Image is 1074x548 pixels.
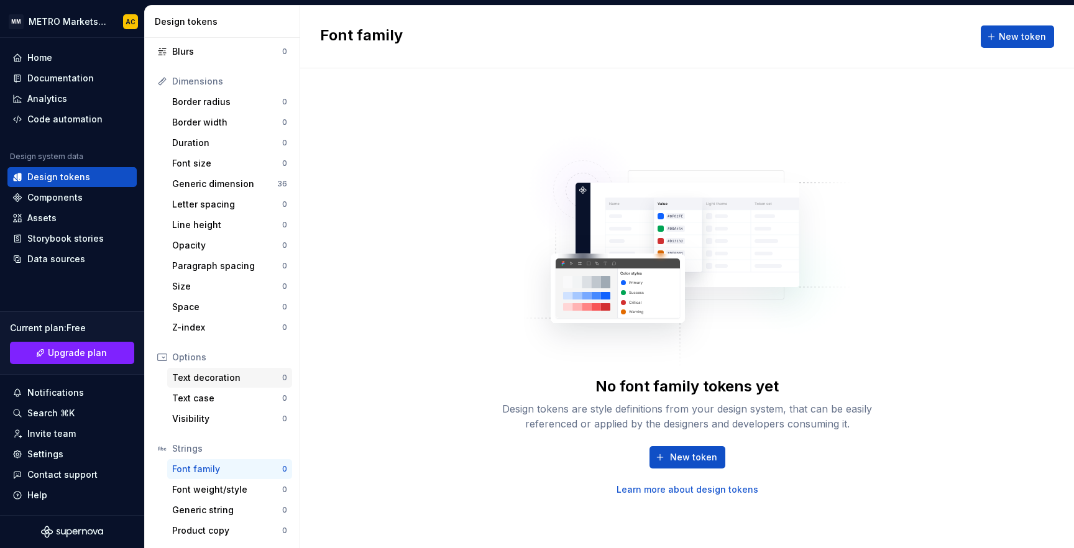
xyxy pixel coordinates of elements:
[282,505,287,515] div: 0
[282,526,287,536] div: 0
[649,446,725,468] button: New token
[27,52,52,64] div: Home
[27,93,67,105] div: Analytics
[7,48,137,68] a: Home
[172,239,282,252] div: Opacity
[172,392,282,404] div: Text case
[282,281,287,291] div: 0
[10,152,83,162] div: Design system data
[320,25,403,48] h2: Font family
[617,483,758,496] a: Learn more about design tokens
[126,17,135,27] div: AC
[172,321,282,334] div: Z-index
[172,280,282,293] div: Size
[167,276,292,296] a: Size0
[155,16,295,28] div: Design tokens
[7,89,137,109] a: Analytics
[2,8,142,35] button: MMMETRO Markets Design SystemAC
[167,112,292,132] a: Border width0
[282,393,287,403] div: 0
[7,208,137,228] a: Assets
[282,138,287,148] div: 0
[27,72,94,84] div: Documentation
[167,317,292,337] a: Z-index0
[27,448,63,460] div: Settings
[172,463,282,475] div: Font family
[167,368,292,388] a: Text decoration0
[167,133,292,153] a: Duration0
[48,347,107,359] span: Upgrade plan
[167,297,292,317] a: Space0
[27,212,57,224] div: Assets
[282,373,287,383] div: 0
[167,215,292,235] a: Line height0
[167,174,292,194] a: Generic dimension36
[27,427,76,440] div: Invite team
[167,256,292,276] a: Paragraph spacing0
[167,500,292,520] a: Generic string0
[27,113,103,126] div: Code automation
[172,157,282,170] div: Font size
[152,42,292,62] a: Blurs0
[27,191,83,204] div: Components
[167,409,292,429] a: Visibility0
[172,351,287,363] div: Options
[27,407,75,419] div: Search ⌘K
[282,261,287,271] div: 0
[7,188,137,208] a: Components
[7,403,137,423] button: Search ⌘K
[277,179,287,189] div: 36
[27,386,84,399] div: Notifications
[981,25,1054,48] button: New token
[670,451,717,464] span: New token
[172,137,282,149] div: Duration
[282,464,287,474] div: 0
[167,235,292,255] a: Opacity0
[282,302,287,312] div: 0
[172,413,282,425] div: Visibility
[489,401,886,431] div: Design tokens are style definitions from your design system, that can be easily referenced or app...
[172,96,282,108] div: Border radius
[27,489,47,501] div: Help
[7,229,137,249] a: Storybook stories
[7,465,137,485] button: Contact support
[172,524,282,537] div: Product copy
[172,504,282,516] div: Generic string
[9,14,24,29] div: MM
[595,377,779,396] div: No font family tokens yet
[172,198,282,211] div: Letter spacing
[7,249,137,269] a: Data sources
[172,260,282,272] div: Paragraph spacing
[282,158,287,168] div: 0
[7,424,137,444] a: Invite team
[282,117,287,127] div: 0
[167,153,292,173] a: Font size0
[282,414,287,424] div: 0
[41,526,103,538] svg: Supernova Logo
[7,167,137,187] a: Design tokens
[7,109,137,129] a: Code automation
[167,388,292,408] a: Text case0
[172,442,287,455] div: Strings
[999,30,1046,43] span: New token
[172,483,282,496] div: Font weight/style
[10,322,134,334] div: Current plan : Free
[282,240,287,250] div: 0
[7,383,137,403] button: Notifications
[167,480,292,500] a: Font weight/style0
[282,485,287,495] div: 0
[27,253,85,265] div: Data sources
[282,322,287,332] div: 0
[172,178,277,190] div: Generic dimension
[7,68,137,88] a: Documentation
[29,16,108,28] div: METRO Markets Design System
[172,116,282,129] div: Border width
[282,97,287,107] div: 0
[27,232,104,245] div: Storybook stories
[172,372,282,384] div: Text decoration
[10,342,134,364] a: Upgrade plan
[172,75,287,88] div: Dimensions
[282,47,287,57] div: 0
[27,468,98,481] div: Contact support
